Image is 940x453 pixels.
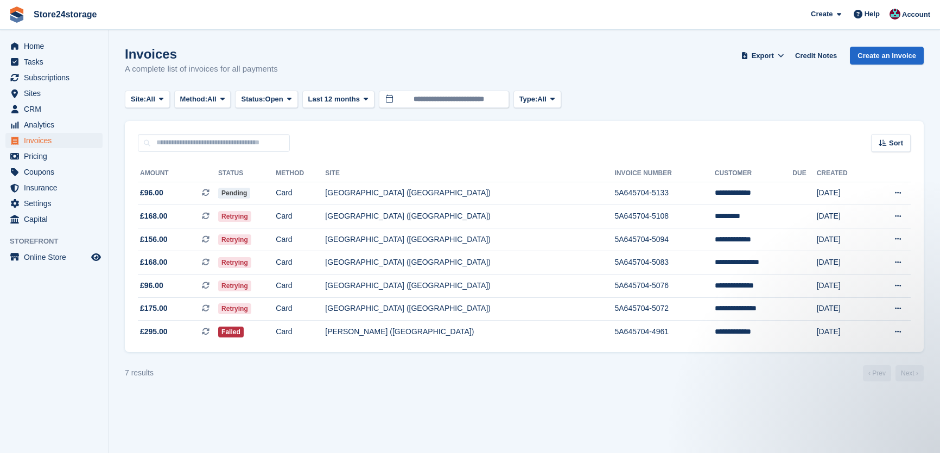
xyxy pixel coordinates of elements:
[715,165,793,182] th: Customer
[850,47,924,65] a: Create an Invoice
[792,165,816,182] th: Due
[24,250,89,265] span: Online Store
[902,9,930,20] span: Account
[614,165,714,182] th: Invoice Number
[24,70,89,85] span: Subscriptions
[24,54,89,69] span: Tasks
[817,165,871,182] th: Created
[308,94,360,105] span: Last 12 months
[218,303,251,314] span: Retrying
[5,196,103,211] a: menu
[218,257,251,268] span: Retrying
[614,251,714,275] td: 5A645704-5083
[29,5,101,23] a: Store24storage
[817,321,871,343] td: [DATE]
[791,47,841,65] a: Credit Notes
[140,234,168,245] span: £156.00
[125,367,154,379] div: 7 results
[614,321,714,343] td: 5A645704-4961
[90,251,103,264] a: Preview store
[863,365,891,381] a: Previous
[817,182,871,205] td: [DATE]
[24,39,89,54] span: Home
[235,91,297,109] button: Status: Open
[325,275,614,298] td: [GEOGRAPHIC_DATA] ([GEOGRAPHIC_DATA])
[5,164,103,180] a: menu
[5,70,103,85] a: menu
[24,101,89,117] span: CRM
[146,94,155,105] span: All
[5,39,103,54] a: menu
[5,149,103,164] a: menu
[180,94,208,105] span: Method:
[9,7,25,23] img: stora-icon-8386f47178a22dfd0bd8f6a31ec36ba5ce8667c1dd55bd0f319d3a0aa187defe.svg
[276,321,325,343] td: Card
[325,165,614,182] th: Site
[140,187,163,199] span: £96.00
[276,297,325,321] td: Card
[5,117,103,132] a: menu
[5,133,103,148] a: menu
[325,321,614,343] td: [PERSON_NAME] ([GEOGRAPHIC_DATA])
[325,251,614,275] td: [GEOGRAPHIC_DATA] ([GEOGRAPHIC_DATA])
[218,234,251,245] span: Retrying
[241,94,265,105] span: Status:
[24,149,89,164] span: Pricing
[138,165,218,182] th: Amount
[24,164,89,180] span: Coupons
[276,205,325,228] td: Card
[265,94,283,105] span: Open
[24,212,89,227] span: Capital
[5,86,103,101] a: menu
[817,251,871,275] td: [DATE]
[861,365,926,381] nav: Page
[276,251,325,275] td: Card
[752,50,774,61] span: Export
[24,180,89,195] span: Insurance
[24,86,89,101] span: Sites
[24,196,89,211] span: Settings
[140,257,168,268] span: £168.00
[537,94,547,105] span: All
[125,47,278,61] h1: Invoices
[817,228,871,251] td: [DATE]
[218,327,244,337] span: Failed
[5,101,103,117] a: menu
[125,63,278,75] p: A complete list of invoices for all payments
[614,228,714,251] td: 5A645704-5094
[302,91,374,109] button: Last 12 months
[207,94,217,105] span: All
[614,205,714,228] td: 5A645704-5108
[10,236,108,247] span: Storefront
[5,212,103,227] a: menu
[519,94,538,105] span: Type:
[325,205,614,228] td: [GEOGRAPHIC_DATA] ([GEOGRAPHIC_DATA])
[24,133,89,148] span: Invoices
[276,182,325,205] td: Card
[5,180,103,195] a: menu
[895,365,924,381] a: Next
[865,9,880,20] span: Help
[325,297,614,321] td: [GEOGRAPHIC_DATA] ([GEOGRAPHIC_DATA])
[325,182,614,205] td: [GEOGRAPHIC_DATA] ([GEOGRAPHIC_DATA])
[276,228,325,251] td: Card
[218,165,276,182] th: Status
[614,275,714,298] td: 5A645704-5076
[131,94,146,105] span: Site:
[817,297,871,321] td: [DATE]
[817,275,871,298] td: [DATE]
[218,188,250,199] span: Pending
[125,91,170,109] button: Site: All
[811,9,833,20] span: Create
[614,297,714,321] td: 5A645704-5072
[140,326,168,337] span: £295.00
[739,47,786,65] button: Export
[325,228,614,251] td: [GEOGRAPHIC_DATA] ([GEOGRAPHIC_DATA])
[276,165,325,182] th: Method
[140,303,168,314] span: £175.00
[5,250,103,265] a: menu
[24,117,89,132] span: Analytics
[218,280,251,291] span: Retrying
[614,182,714,205] td: 5A645704-5133
[140,210,168,222] span: £168.00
